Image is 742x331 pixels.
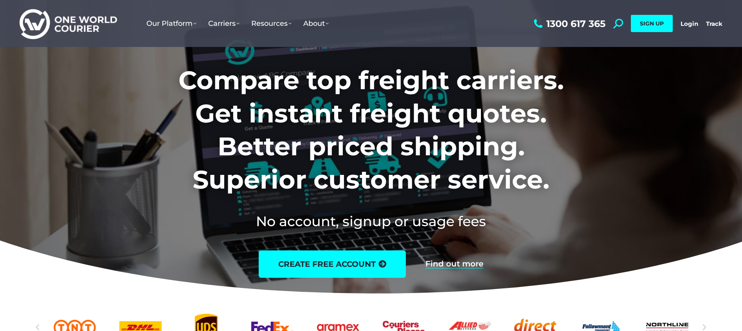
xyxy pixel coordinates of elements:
span: SIGN UP [640,20,664,27]
h2: No account, signup or usage fees [127,212,616,231]
a: SIGN UP [631,15,673,32]
a: Our Platform [140,11,202,36]
a: Login [681,20,698,27]
a: Resources [245,11,297,36]
a: Find out more [425,260,483,268]
h1: Compare top freight carriers. Get instant freight quotes. Better priced shipping. Superior custom... [127,64,616,196]
span: Our Platform [146,19,196,28]
span: About [303,19,329,28]
span: Carriers [208,19,240,28]
a: About [297,11,335,36]
a: create free account [259,250,406,278]
img: One World Courier [20,8,117,40]
a: 1300 617 365 [532,19,605,29]
a: Carriers [202,11,245,36]
a: Track [706,20,722,27]
span: Resources [251,19,292,28]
